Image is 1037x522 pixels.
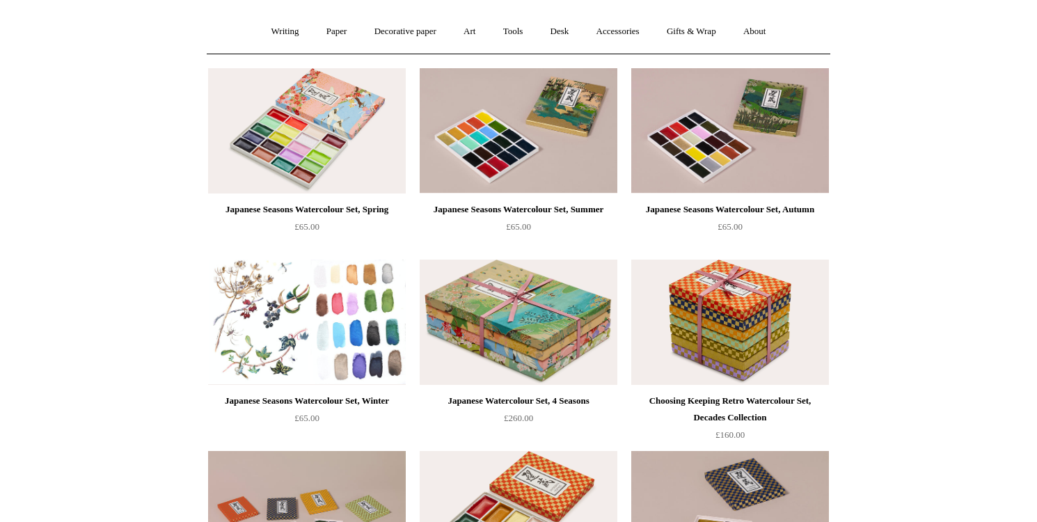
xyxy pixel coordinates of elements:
a: Japanese Seasons Watercolour Set, Summer Japanese Seasons Watercolour Set, Summer [420,68,617,193]
img: Choosing Keeping Retro Watercolour Set, Decades Collection [631,260,829,385]
a: Choosing Keeping Retro Watercolour Set, Decades Collection Choosing Keeping Retro Watercolour Set... [631,260,829,385]
a: Desk [538,13,582,50]
a: Paper [314,13,360,50]
div: Japanese Seasons Watercolour Set, Summer [423,201,614,218]
a: Japanese Seasons Watercolour Set, Winter Japanese Seasons Watercolour Set, Winter [208,260,406,385]
a: Gifts & Wrap [654,13,729,50]
a: Japanese Watercolour Set, 4 Seasons £260.00 [420,393,617,450]
span: £260.00 [504,413,533,423]
div: Japanese Seasons Watercolour Set, Winter [212,393,402,409]
a: Japanese Seasons Watercolour Set, Spring Japanese Seasons Watercolour Set, Spring [208,68,406,193]
a: Japanese Seasons Watercolour Set, Autumn £65.00 [631,201,829,258]
a: Japanese Watercolour Set, 4 Seasons Japanese Watercolour Set, 4 Seasons [420,260,617,385]
div: Japanese Seasons Watercolour Set, Spring [212,201,402,218]
span: £65.00 [718,221,743,232]
a: Decorative paper [362,13,449,50]
div: Choosing Keeping Retro Watercolour Set, Decades Collection [635,393,825,426]
img: Japanese Seasons Watercolour Set, Winter [208,260,406,385]
span: £65.00 [294,221,319,232]
a: About [731,13,779,50]
a: Japanese Seasons Watercolour Set, Summer £65.00 [420,201,617,258]
a: Japanese Seasons Watercolour Set, Spring £65.00 [208,201,406,258]
a: Art [451,13,488,50]
img: Japanese Seasons Watercolour Set, Spring [208,68,406,193]
a: Choosing Keeping Retro Watercolour Set, Decades Collection £160.00 [631,393,829,450]
a: Writing [259,13,312,50]
img: Japanese Seasons Watercolour Set, Summer [420,68,617,193]
div: Japanese Watercolour Set, 4 Seasons [423,393,614,409]
img: Japanese Seasons Watercolour Set, Autumn [631,68,829,193]
span: £65.00 [506,221,531,232]
a: Japanese Seasons Watercolour Set, Winter £65.00 [208,393,406,450]
div: Japanese Seasons Watercolour Set, Autumn [635,201,825,218]
span: £65.00 [294,413,319,423]
a: Tools [491,13,536,50]
a: Japanese Seasons Watercolour Set, Autumn Japanese Seasons Watercolour Set, Autumn [631,68,829,193]
a: Accessories [584,13,652,50]
span: £160.00 [715,429,745,440]
img: Japanese Watercolour Set, 4 Seasons [420,260,617,385]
